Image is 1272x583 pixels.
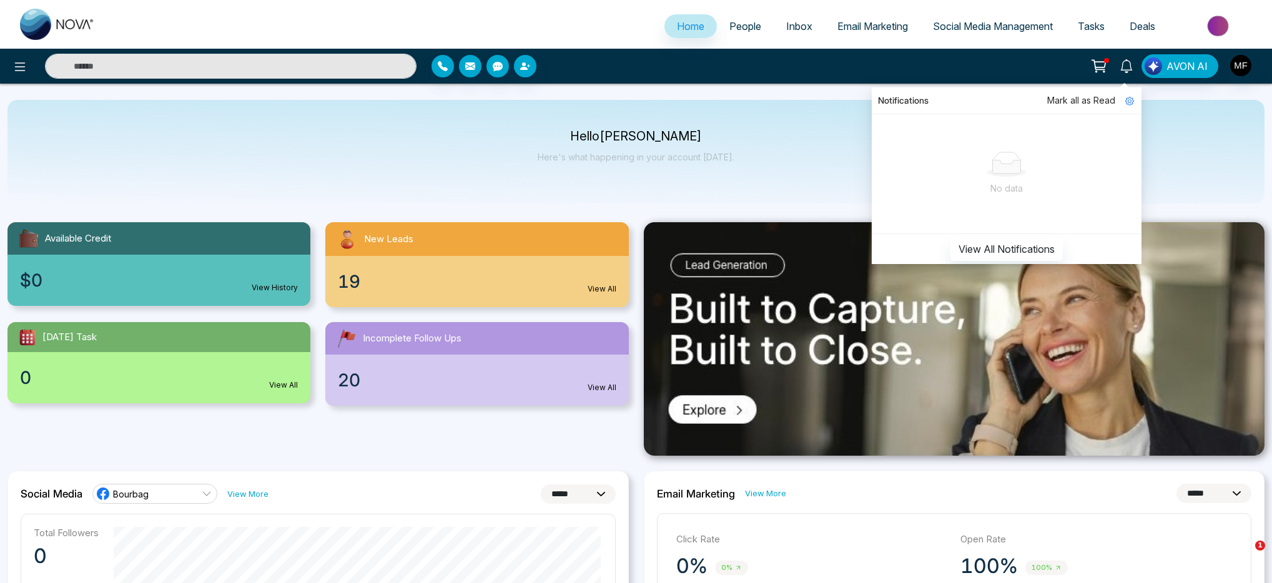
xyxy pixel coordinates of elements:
[588,382,616,393] a: View All
[745,487,786,499] a: View More
[269,380,298,391] a: View All
[538,131,734,142] p: Hello [PERSON_NAME]
[17,227,40,250] img: availableCredit.svg
[920,14,1065,38] a: Social Media Management
[664,14,717,38] a: Home
[318,322,636,406] a: Incomplete Follow Ups20View All
[657,487,735,500] h2: Email Marketing
[1025,561,1068,575] span: 100%
[364,232,413,247] span: New Leads
[338,268,360,295] span: 19
[1141,54,1218,78] button: AVON AI
[1078,20,1105,32] span: Tasks
[1255,541,1265,551] span: 1
[676,554,707,579] p: 0%
[34,527,99,539] p: Total Followers
[960,554,1018,579] p: 100%
[227,488,269,500] a: View More
[676,532,948,547] p: Click Rate
[717,14,774,38] a: People
[825,14,920,38] a: Email Marketing
[950,243,1063,253] a: View All Notifications
[252,282,298,293] a: View History
[960,532,1232,547] p: Open Rate
[837,20,908,32] span: Email Marketing
[950,237,1063,261] button: View All Notifications
[338,367,360,393] span: 20
[1230,55,1251,76] img: User Avatar
[318,222,636,307] a: New Leads19View All
[1065,14,1117,38] a: Tasks
[677,20,704,32] span: Home
[715,561,748,575] span: 0%
[538,152,734,162] p: Here's what happening in your account [DATE].
[1130,20,1155,32] span: Deals
[1117,14,1168,38] a: Deals
[42,330,97,345] span: [DATE] Task
[363,331,461,346] span: Incomplete Follow Ups
[335,327,358,350] img: followUps.svg
[892,182,1122,195] div: No data
[335,227,359,251] img: newLeads.svg
[644,222,1265,456] img: .
[20,365,31,391] span: 0
[17,327,37,347] img: todayTask.svg
[786,20,812,32] span: Inbox
[729,20,761,32] span: People
[34,544,99,569] p: 0
[1230,541,1260,571] iframe: Intercom live chat
[1047,94,1115,107] span: Mark all as Read
[20,267,42,293] span: $0
[20,9,95,40] img: Nova CRM Logo
[113,488,149,500] span: Bourbag
[1174,12,1265,40] img: Market-place.gif
[1145,57,1162,75] img: Lead Flow
[872,87,1141,114] div: Notifications
[21,487,82,500] h2: Social Media
[774,14,825,38] a: Inbox
[933,20,1053,32] span: Social Media Management
[45,232,111,246] span: Available Credit
[588,283,616,295] a: View All
[1166,59,1208,74] span: AVON AI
